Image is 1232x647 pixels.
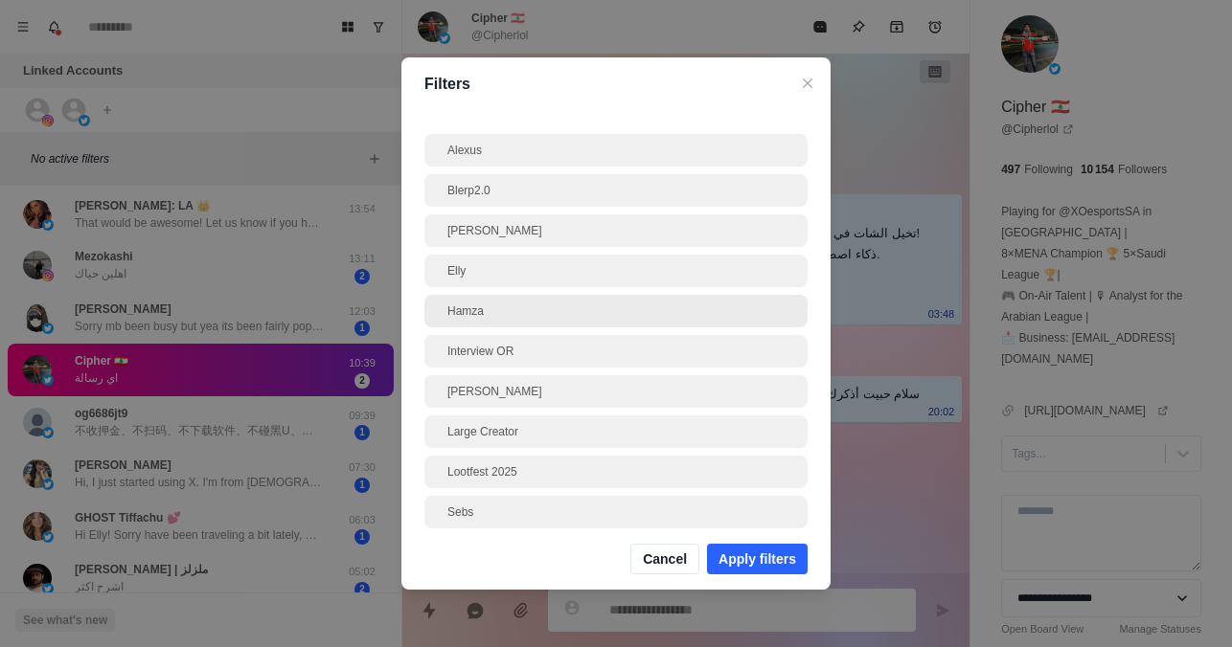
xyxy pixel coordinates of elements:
div: [PERSON_NAME] [447,222,785,239]
div: Large Creator [447,423,785,440]
div: Interview OR [447,343,785,360]
button: Close [796,72,819,95]
div: Elly [447,262,785,279]
button: Cancel [630,544,699,574]
div: Blerp2.0 [447,182,785,199]
button: Apply filters [707,544,808,574]
div: [PERSON_NAME] [447,383,785,400]
p: Filters [424,73,808,96]
div: Hamza [447,302,785,320]
div: Sebs [447,503,785,521]
div: Lootfest 2025 [447,463,785,480]
div: Alexus [447,142,785,159]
